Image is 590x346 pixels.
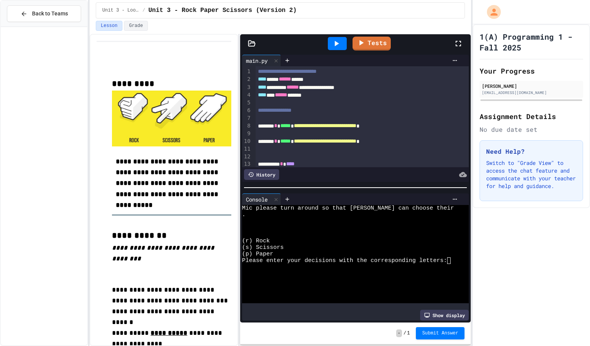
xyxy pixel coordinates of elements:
[242,238,270,244] span: (r) Rock
[480,66,583,76] h2: Your Progress
[242,212,246,218] span: .
[416,327,465,339] button: Submit Answer
[242,138,252,145] div: 10
[404,330,406,336] span: /
[242,107,252,114] div: 6
[242,57,271,65] div: main.py
[242,153,252,161] div: 12
[142,7,145,13] span: /
[480,31,583,53] h1: 1(A) Programming 1 - Fall 2025
[242,244,284,251] span: (s) Scissors
[124,21,148,31] button: Grade
[242,91,252,99] div: 4
[242,145,252,153] div: 11
[242,55,281,66] div: main.py
[242,160,252,168] div: 13
[480,125,583,134] div: No due date set
[148,6,297,15] span: Unit 3 - Rock Paper Scissors (Version 2)
[244,169,279,180] div: History
[396,329,402,337] span: -
[242,193,281,205] div: Console
[486,147,576,156] h3: Need Help?
[479,3,503,21] div: My Account
[242,99,252,107] div: 5
[242,251,273,257] span: (p) Paper
[353,37,391,50] a: Tests
[242,76,252,83] div: 2
[242,257,447,264] span: Please enter your decisions with the corresponding letters:
[422,330,458,336] span: Submit Answer
[407,330,410,336] span: 1
[102,7,139,13] span: Unit 3 - Loops
[7,5,81,22] button: Back to Teams
[242,122,252,130] div: 8
[480,111,583,122] h2: Assignment Details
[242,130,252,138] div: 9
[242,68,252,76] div: 1
[242,195,271,203] div: Console
[482,90,581,96] div: [EMAIL_ADDRESS][DOMAIN_NAME]
[242,205,478,212] span: Mic please turn around so that [PERSON_NAME] can choose their choice
[96,21,122,31] button: Lesson
[482,82,581,89] div: [PERSON_NAME]
[242,84,252,91] div: 3
[32,10,68,18] span: Back to Teams
[420,310,469,321] div: Show display
[242,114,252,122] div: 7
[486,159,576,190] p: Switch to "Grade View" to access the chat feature and communicate with your teacher for help and ...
